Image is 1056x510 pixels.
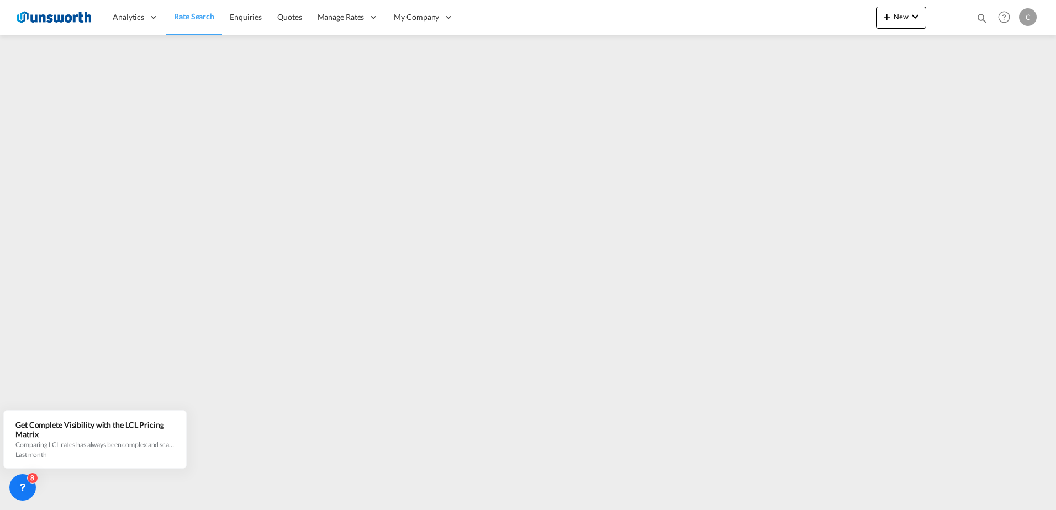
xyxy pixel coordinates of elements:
[174,12,214,21] span: Rate Search
[976,12,988,24] md-icon: icon-magnify
[995,8,1013,26] span: Help
[394,12,439,23] span: My Company
[17,5,91,30] img: 3748d800213711f08852f18dcb6d8936.jpg
[880,10,894,23] md-icon: icon-plus 400-fg
[880,12,922,21] span: New
[976,12,988,29] div: icon-magnify
[318,12,365,23] span: Manage Rates
[909,10,922,23] md-icon: icon-chevron-down
[113,12,144,23] span: Analytics
[995,8,1019,28] div: Help
[277,12,302,22] span: Quotes
[1019,8,1037,26] div: C
[876,7,926,29] button: icon-plus 400-fgNewicon-chevron-down
[230,12,262,22] span: Enquiries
